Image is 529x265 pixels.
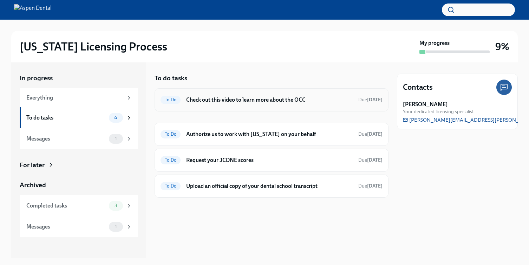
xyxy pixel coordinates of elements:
[20,161,138,170] a: For later
[403,82,433,93] h4: Contacts
[367,183,383,189] strong: [DATE]
[26,94,123,102] div: Everything
[111,224,121,229] span: 1
[186,182,353,190] h6: Upload an official copy of your dental school transcript
[419,39,450,47] strong: My progress
[358,96,383,103] span: August 31st, 2025 13:00
[403,108,474,115] span: Your dedicated licensing specialist
[367,157,383,163] strong: [DATE]
[155,74,187,83] h5: To do tasks
[186,156,353,164] h6: Request your JCDNE scores
[26,114,106,122] div: To do tasks
[14,4,52,15] img: Aspen Dental
[26,223,106,231] div: Messages
[161,131,181,137] span: To Do
[367,131,383,137] strong: [DATE]
[161,97,181,102] span: To Do
[110,203,122,208] span: 3
[358,97,383,103] span: Due
[186,130,353,138] h6: Authorize us to work with [US_STATE] on your behalf
[358,157,383,163] span: August 26th, 2025 10:00
[358,131,383,137] span: Due
[20,161,45,170] div: For later
[358,183,383,189] span: Due
[161,157,181,163] span: To Do
[110,115,122,120] span: 4
[20,107,138,128] a: To do tasks4
[26,135,106,143] div: Messages
[358,157,383,163] span: Due
[161,94,383,106] a: To DoCheck out this video to learn more about the OCCDue[DATE]
[20,128,138,149] a: Messages1
[358,131,383,137] span: September 4th, 2025 10:00
[20,40,167,54] h2: [US_STATE] Licensing Process
[20,181,138,190] a: Archived
[358,183,383,189] span: September 18th, 2025 10:00
[161,181,383,192] a: To DoUpload an official copy of your dental school transcriptDue[DATE]
[161,155,383,166] a: To DoRequest your JCDNE scoresDue[DATE]
[20,195,138,216] a: Completed tasks3
[161,183,181,189] span: To Do
[367,97,383,103] strong: [DATE]
[20,216,138,237] a: Messages1
[26,202,106,210] div: Completed tasks
[186,96,353,104] h6: Check out this video to learn more about the OCC
[495,40,509,53] h3: 9%
[20,74,138,83] a: In progress
[20,88,138,107] a: Everything
[161,129,383,140] a: To DoAuthorize us to work with [US_STATE] on your behalfDue[DATE]
[403,101,448,108] strong: [PERSON_NAME]
[111,136,121,141] span: 1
